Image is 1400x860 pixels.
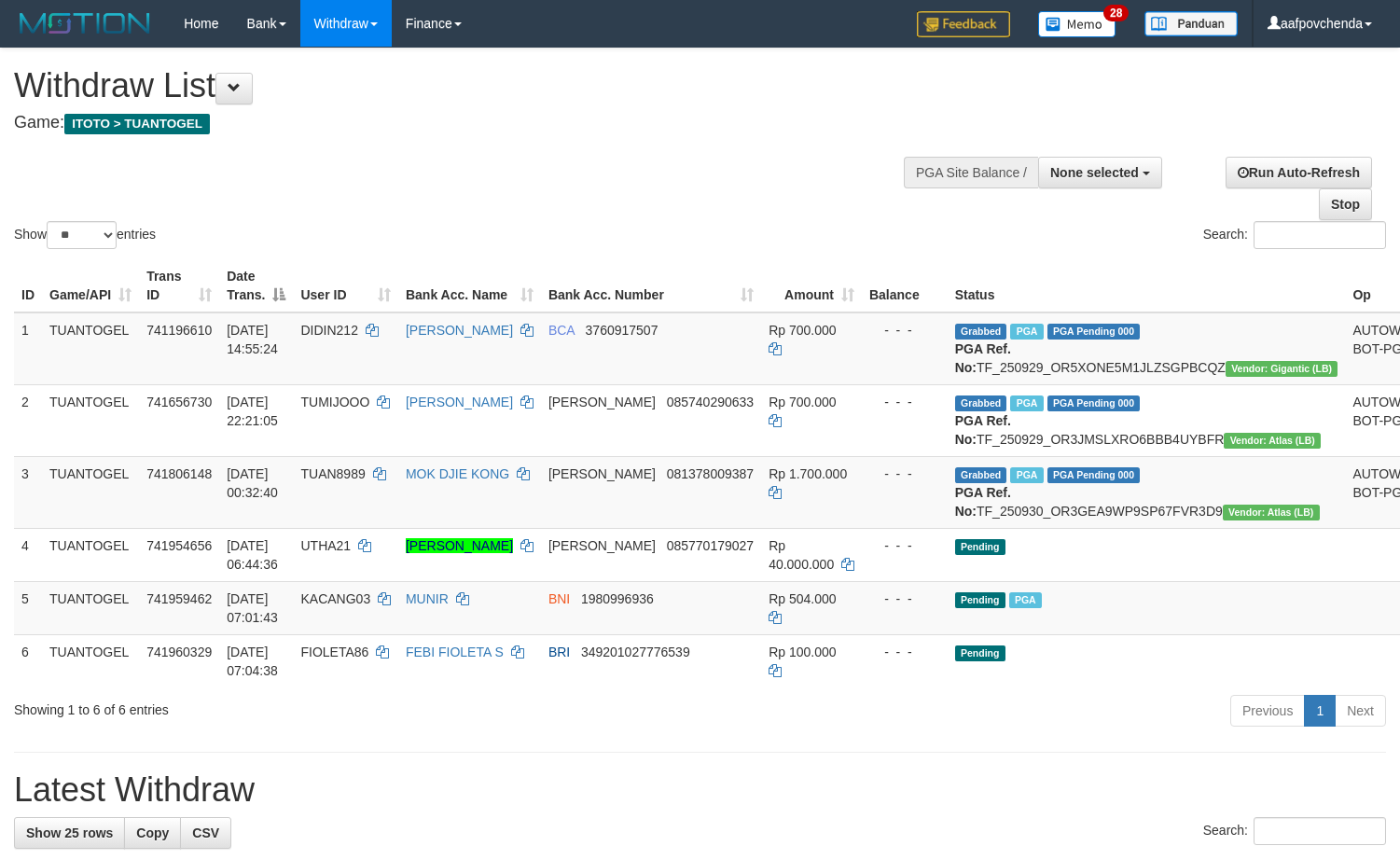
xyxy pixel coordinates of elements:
a: 1 [1304,695,1336,727]
div: Showing 1 to 6 of 6 entries [14,693,569,719]
span: Marked by aafyoumonoriya [1010,324,1043,340]
span: Vendor URL: https://dashboard.q2checkout.com/secure [1224,433,1321,449]
a: Previous [1230,695,1305,727]
img: Feedback.jpg [917,11,1010,37]
span: Copy 085770179027 to clipboard [667,538,754,553]
td: TUANTOGEL [42,634,139,687]
label: Search: [1203,817,1386,845]
span: Marked by aafchonlypin [1010,395,1043,411]
span: Marked by aafchonlypin [1010,467,1043,483]
span: 741806148 [146,466,212,481]
th: Bank Acc. Name: activate to sort column ascending [398,259,541,312]
span: Copy 349201027776539 to clipboard [581,645,690,659]
div: - - - [869,590,940,608]
span: Rp 700.000 [769,395,836,409]
span: Copy 1980996936 to clipboard [581,591,654,606]
th: Trans ID: activate to sort column ascending [139,259,219,312]
span: CSV [192,825,219,840]
b: PGA Ref. No: [955,485,1011,519]
span: ITOTO > TUANTOGEL [64,114,210,134]
a: Stop [1319,188,1372,220]
td: TF_250930_OR3GEA9WP9SP67FVR3D9 [948,456,1346,528]
span: PGA Pending [1047,395,1141,411]
span: [PERSON_NAME] [548,466,656,481]
span: None selected [1050,165,1139,180]
span: DIDIN212 [300,323,357,338]
a: Next [1335,695,1386,727]
span: 741960329 [146,645,212,659]
td: TUANTOGEL [42,384,139,456]
td: 6 [14,634,42,687]
span: [PERSON_NAME] [548,395,656,409]
img: panduan.png [1144,11,1238,36]
span: UTHA21 [300,538,351,553]
span: PGA Pending [1047,324,1141,340]
a: [PERSON_NAME] [406,538,513,553]
a: MUNIR [406,591,449,606]
span: BCA [548,323,575,338]
img: Button%20Memo.svg [1038,11,1116,37]
td: 2 [14,384,42,456]
span: Grabbed [955,395,1007,411]
div: - - - [869,393,940,411]
td: TF_250929_OR3JMSLXRO6BBB4UYBFR [948,384,1346,456]
span: Pending [955,539,1005,555]
span: 741196610 [146,323,212,338]
button: None selected [1038,157,1162,188]
img: MOTION_logo.png [14,9,156,37]
span: BNI [548,591,570,606]
span: TUMIJOOO [300,395,369,409]
span: Copy [136,825,169,840]
th: ID [14,259,42,312]
span: [DATE] 07:01:43 [227,591,278,625]
span: Grabbed [955,467,1007,483]
td: TF_250929_OR5XONE5M1JLZSGPBCQZ [948,312,1346,385]
td: 1 [14,312,42,385]
span: TUAN8989 [300,466,365,481]
span: Vendor URL: https://dashboard.q2checkout.com/secure [1223,505,1320,520]
span: BRI [548,645,570,659]
th: Bank Acc. Number: activate to sort column ascending [541,259,761,312]
label: Show entries [14,221,156,249]
div: - - - [869,321,940,340]
h4: Game: [14,114,915,132]
td: TUANTOGEL [42,581,139,634]
a: MOK DJIE KONG [406,466,509,481]
span: [DATE] 14:55:24 [227,323,278,356]
span: Copy 085740290633 to clipboard [667,395,754,409]
td: TUANTOGEL [42,528,139,581]
a: Run Auto-Refresh [1226,157,1372,188]
span: Rp 504.000 [769,591,836,606]
select: Showentries [47,221,117,249]
th: Date Trans.: activate to sort column descending [219,259,293,312]
a: [PERSON_NAME] [406,395,513,409]
span: 741656730 [146,395,212,409]
span: Copy 081378009387 to clipboard [667,466,754,481]
span: Rp 1.700.000 [769,466,847,481]
span: [DATE] 22:21:05 [227,395,278,428]
span: 741959462 [146,591,212,606]
th: Status [948,259,1346,312]
span: 28 [1103,5,1129,21]
div: - - - [869,536,940,555]
span: FIOLETA86 [300,645,368,659]
a: [PERSON_NAME] [406,323,513,338]
a: FEBI FIOLETA S [406,645,504,659]
span: Marked by aafchonlypin [1009,592,1042,608]
b: PGA Ref. No: [955,413,1011,447]
span: Rp 100.000 [769,645,836,659]
th: Game/API: activate to sort column ascending [42,259,139,312]
a: CSV [180,817,231,849]
span: Pending [955,592,1005,608]
span: [DATE] 06:44:36 [227,538,278,572]
span: Show 25 rows [26,825,113,840]
td: 3 [14,456,42,528]
td: TUANTOGEL [42,312,139,385]
h1: Withdraw List [14,67,915,104]
h1: Latest Withdraw [14,771,1386,809]
input: Search: [1254,221,1386,249]
span: [DATE] 00:32:40 [227,466,278,500]
span: Pending [955,645,1005,661]
div: PGA Site Balance / [904,157,1038,188]
label: Search: [1203,221,1386,249]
